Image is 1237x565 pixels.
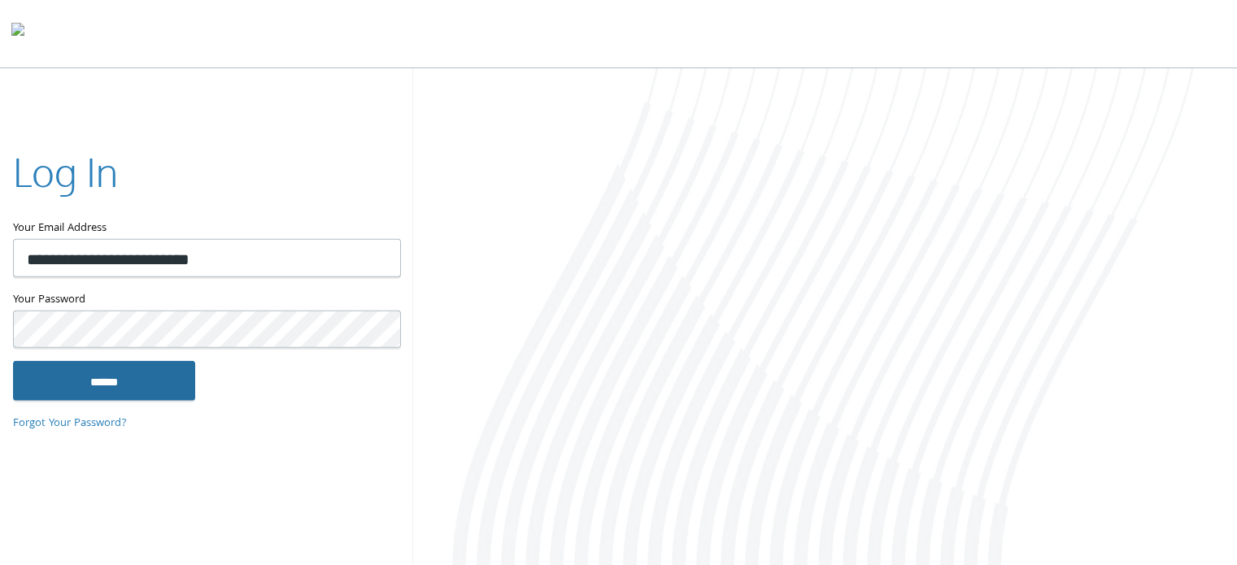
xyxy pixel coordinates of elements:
[368,319,388,338] keeper-lock: Open Keeper Popup
[13,289,399,310] label: Your Password
[11,17,24,50] img: todyl-logo-dark.svg
[13,414,127,432] a: Forgot Your Password?
[13,144,118,198] h2: Log In
[368,248,388,267] keeper-lock: Open Keeper Popup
